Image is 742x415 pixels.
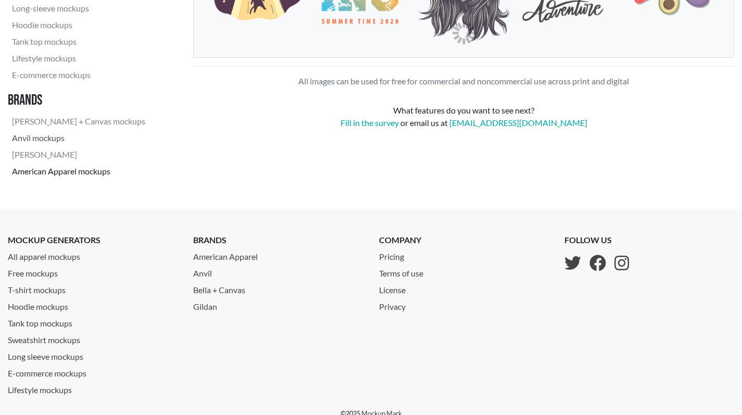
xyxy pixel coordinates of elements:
a: [PERSON_NAME] + Canvas mockups [8,113,149,130]
a: E-commerce mockups [8,67,149,83]
a: Free mockups [8,263,178,280]
a: Gildan [193,296,363,313]
a: T-shirt mockups [8,280,178,296]
h3: Brands [8,92,149,109]
a: License [379,280,432,296]
a: Hoodie mockups [8,17,149,33]
a: Lifestyle mockups [8,380,178,396]
p: brands [193,234,363,246]
a: Privacy [379,296,432,313]
a: Tank top mockups [8,313,178,330]
a: Tank top mockups [8,33,149,50]
a: Long sleeve mockups [8,346,178,363]
a: E-commerce mockups [8,363,178,380]
a: Anvil mockups [8,130,149,146]
a: Sweatshirt mockups [8,330,178,346]
p: All images can be used for free for commercial and noncommercial use across print and digital [193,75,734,87]
a: [PERSON_NAME] [8,146,149,163]
a: Bella + Canvas [193,280,363,296]
p: company [379,234,432,246]
a: Pricing [379,246,432,263]
a: Fill in the survey [341,118,399,128]
a: [EMAIL_ADDRESS][DOMAIN_NAME] [449,118,587,128]
p: follow us [564,234,629,246]
a: Terms of use [379,263,432,280]
p: mockup generators [8,234,178,246]
a: Hoodie mockups [8,296,178,313]
a: American Apparel mockups [8,163,149,180]
a: Lifestyle mockups [8,50,149,67]
a: American Apparel [193,246,363,263]
a: All apparel mockups [8,246,178,263]
div: What features do you want to see next? or email us at [193,104,734,129]
a: Anvil [193,263,363,280]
